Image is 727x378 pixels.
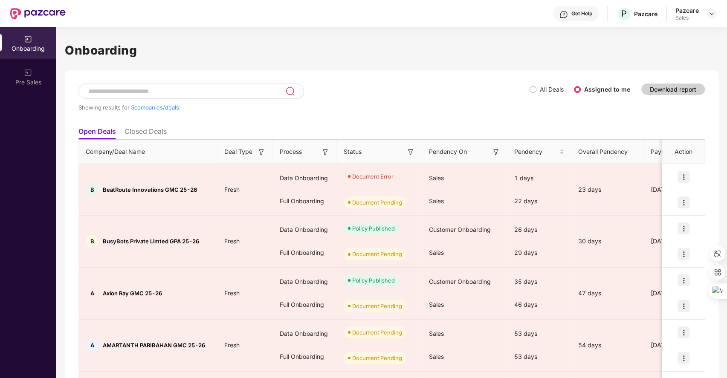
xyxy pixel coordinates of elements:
div: [DATE] [644,237,708,246]
div: Showing results for [78,104,530,111]
div: Full Onboarding [273,190,337,213]
div: Policy Published [352,276,395,285]
div: 23 days [571,185,644,194]
div: 53 days [507,345,571,368]
div: Document Pending [352,250,402,258]
img: svg+xml;base64,PHN2ZyB3aWR0aD0iMjAiIGhlaWdodD0iMjAiIHZpZXdCb3g9IjAgMCAyMCAyMCIgZmlsbD0ibm9uZSIgeG... [24,35,32,43]
img: icon [678,274,689,286]
span: Sales [429,197,444,205]
span: P [621,9,627,19]
span: Pendency On [429,147,467,156]
img: New Pazcare Logo [10,8,66,19]
span: Sales [429,353,444,360]
span: Sales [429,249,444,256]
span: Sales [429,174,444,182]
div: Document Pending [352,328,402,337]
button: Download report [641,84,705,95]
span: Payment Done [651,147,694,156]
img: icon [678,196,689,208]
img: svg+xml;base64,PHN2ZyB3aWR0aD0iMjQiIGhlaWdodD0iMjUiIHZpZXdCb3g9IjAgMCAyNCAyNSIgZmlsbD0ibm9uZSIgeG... [285,86,295,96]
div: Sales [675,14,699,21]
span: Axion Ray GMC 25-26 [103,290,162,297]
div: Full Onboarding [273,241,337,264]
label: Assigned to me [584,86,630,93]
span: Fresh [217,186,246,193]
span: AMARTANTH PARIBAHAN GMC 25-26 [103,342,205,349]
div: 26 days [507,218,571,241]
span: Process [280,147,302,156]
li: Closed Deals [125,127,167,139]
img: icon [678,300,689,312]
div: Data Onboarding [273,322,337,345]
div: 53 days [507,322,571,345]
div: 29 days [507,241,571,264]
span: Fresh [217,237,246,245]
div: Data Onboarding [273,218,337,241]
img: icon [678,248,689,260]
div: [DATE] [644,185,708,194]
div: Full Onboarding [273,293,337,316]
img: svg+xml;base64,PHN2ZyB3aWR0aD0iMTYiIGhlaWdodD0iMTYiIHZpZXdCb3g9IjAgMCAxNiAxNiIgZmlsbD0ibm9uZSIgeG... [492,148,500,156]
div: B [86,235,98,248]
div: Data Onboarding [273,167,337,190]
img: icon [678,352,689,364]
img: svg+xml;base64,PHN2ZyB3aWR0aD0iMTYiIGhlaWdodD0iMTYiIHZpZXdCb3g9IjAgMCAxNiAxNiIgZmlsbD0ibm9uZSIgeG... [321,148,330,156]
span: Status [344,147,362,156]
div: B [86,183,98,196]
span: BusyBots Private Limted GPA 25-26 [103,238,199,245]
th: Pendency [507,140,571,164]
span: Sales [429,301,444,308]
div: A [86,339,98,352]
span: BeatRoute Innovations GMC 25-26 [103,186,197,193]
th: Action [662,140,705,164]
span: Fresh [217,341,246,349]
div: [DATE] [644,289,708,298]
th: Company/Deal Name [79,140,217,164]
img: icon [678,171,689,183]
img: svg+xml;base64,PHN2ZyB3aWR0aD0iMTYiIGhlaWdodD0iMTYiIHZpZXdCb3g9IjAgMCAxNiAxNiIgZmlsbD0ibm9uZSIgeG... [257,148,266,156]
div: [DATE] [644,340,708,350]
span: Customer Onboarding [429,226,491,233]
div: 47 days [571,289,644,298]
div: Data Onboarding [273,270,337,293]
label: All Deals [540,86,564,93]
div: 54 days [571,340,644,350]
div: 30 days [571,237,644,246]
div: 22 days [507,190,571,213]
img: icon [678,222,689,234]
h1: Onboarding [65,41,718,60]
div: Document Pending [352,354,402,362]
th: Payment Done [644,140,708,164]
div: 46 days [507,293,571,316]
img: svg+xml;base64,PHN2ZyB3aWR0aD0iMTYiIGhlaWdodD0iMTYiIHZpZXdCb3g9IjAgMCAxNiAxNiIgZmlsbD0ibm9uZSIgeG... [406,148,415,156]
span: Customer Onboarding [429,278,491,285]
div: Pazcare [675,6,699,14]
img: svg+xml;base64,PHN2ZyBpZD0iRHJvcGRvd24tMzJ4MzIiIHhtbG5zPSJodHRwOi8vd3d3LnczLm9yZy8yMDAwL3N2ZyIgd2... [708,10,715,17]
span: Fresh [217,289,246,297]
div: Full Onboarding [273,345,337,368]
div: Document Error [352,172,394,181]
div: Policy Published [352,224,395,233]
div: Document Pending [352,198,402,207]
span: Pendency [514,147,558,156]
img: icon [678,326,689,338]
div: Pazcare [634,10,657,18]
div: Document Pending [352,302,402,310]
div: 35 days [507,270,571,293]
span: 5 companies/deals [131,104,179,111]
div: Get Help [571,10,592,17]
span: Deal Type [224,147,252,156]
img: svg+xml;base64,PHN2ZyBpZD0iSGVscC0zMngzMiIgeG1sbnM9Imh0dHA6Ly93d3cudzMub3JnLzIwMDAvc3ZnIiB3aWR0aD... [559,10,568,19]
img: svg+xml;base64,PHN2ZyB3aWR0aD0iMjAiIGhlaWdodD0iMjAiIHZpZXdCb3g9IjAgMCAyMCAyMCIgZmlsbD0ibm9uZSIgeG... [24,69,32,77]
span: Sales [429,330,444,337]
li: Open Deals [78,127,116,139]
th: Overall Pendency [571,140,644,164]
div: A [86,287,98,300]
div: 1 days [507,167,571,190]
